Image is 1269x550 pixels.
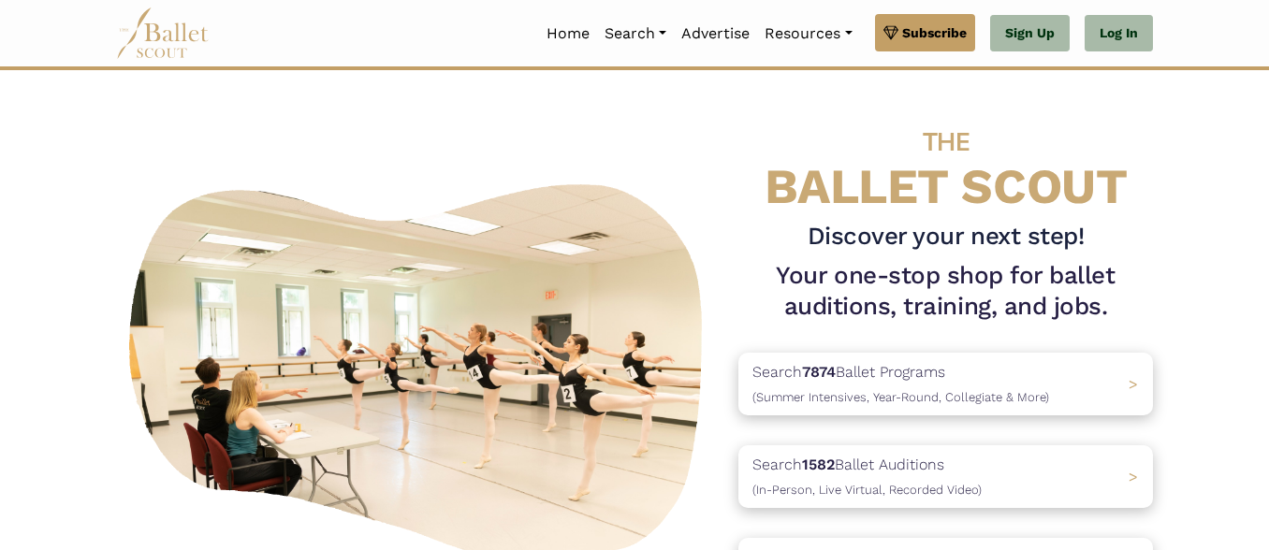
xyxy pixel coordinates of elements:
[738,260,1153,324] h1: Your one-stop shop for ballet auditions, training, and jobs.
[1085,15,1153,52] a: Log In
[990,15,1070,52] a: Sign Up
[752,360,1049,408] p: Search Ballet Programs
[923,126,970,157] span: THE
[1129,375,1138,393] span: >
[738,353,1153,415] a: Search7874Ballet Programs(Summer Intensives, Year-Round, Collegiate & More)>
[752,483,982,497] span: (In-Person, Live Virtual, Recorded Video)
[802,363,836,381] b: 7874
[752,390,1049,404] span: (Summer Intensives, Year-Round, Collegiate & More)
[738,221,1153,253] h3: Discover your next step!
[757,14,859,53] a: Resources
[674,14,757,53] a: Advertise
[902,22,967,43] span: Subscribe
[738,445,1153,508] a: Search1582Ballet Auditions(In-Person, Live Virtual, Recorded Video) >
[752,453,982,500] p: Search Ballet Auditions
[1129,468,1138,485] span: >
[875,14,975,51] a: Subscribe
[539,14,597,53] a: Home
[802,456,835,473] b: 1582
[597,14,674,53] a: Search
[883,22,898,43] img: gem.svg
[738,108,1153,213] h4: BALLET SCOUT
